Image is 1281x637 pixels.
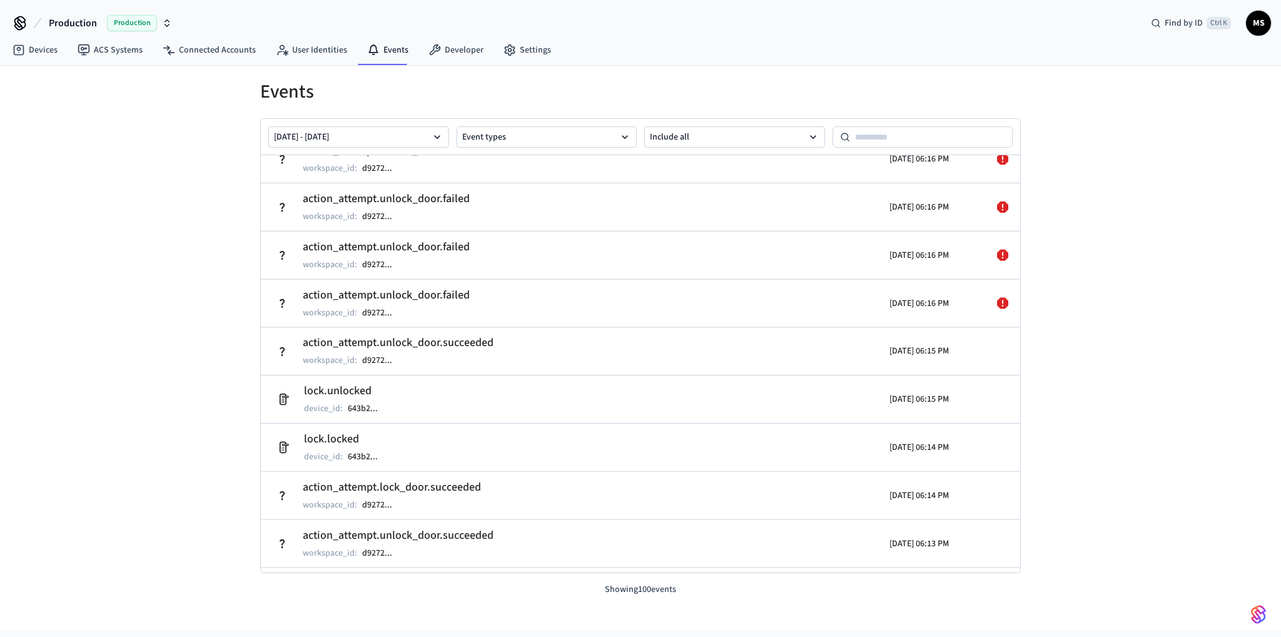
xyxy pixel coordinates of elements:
p: [DATE] 06:16 PM [889,249,949,262]
h2: action_attempt.unlock_door.failed [303,142,470,160]
p: workspace_id : [303,354,357,367]
div: Find by IDCtrl K [1141,12,1241,34]
h2: action_attempt.unlock_door.succeeded [303,527,494,544]
span: Find by ID [1165,17,1203,29]
img: SeamLogoGradient.69752ec5.svg [1251,604,1266,624]
h2: action_attempt.unlock_door.failed [303,190,470,208]
p: device_id : [304,402,343,415]
p: [DATE] 06:14 PM [889,441,949,454]
p: [DATE] 06:16 PM [889,201,949,213]
p: [DATE] 06:15 PM [889,345,949,357]
button: 643b2... [345,449,390,464]
h2: action_attempt.lock_door.succeeded [303,479,481,496]
p: device_id : [304,451,343,463]
button: d9272... [360,209,405,224]
a: Events [357,39,418,61]
a: User Identities [266,39,357,61]
button: Event types [457,126,637,148]
button: d9272... [360,497,405,512]
span: Ctrl K [1207,17,1231,29]
a: Connected Accounts [153,39,266,61]
p: [DATE] 06:16 PM [889,297,949,310]
button: d9272... [360,353,405,368]
p: [DATE] 06:13 PM [889,538,949,550]
h2: action_attempt.unlock_door.succeeded [303,334,494,352]
button: MS [1246,11,1271,36]
a: Devices [3,39,68,61]
h1: Events [260,81,1021,103]
a: ACS Systems [68,39,153,61]
button: 643b2... [345,401,390,416]
button: Include all [644,126,825,148]
button: d9272... [360,257,405,272]
button: [DATE] - [DATE] [268,126,449,148]
span: MS [1247,12,1270,34]
p: Showing 100 events [260,583,1021,596]
h2: lock.unlocked [304,382,390,400]
p: workspace_id : [303,499,357,511]
span: Production [107,15,157,31]
h2: lock.locked [304,431,390,448]
span: Production [49,16,97,31]
p: workspace_id : [303,547,357,559]
button: d9272... [360,305,405,320]
p: workspace_id : [303,258,357,271]
p: [DATE] 06:15 PM [889,393,949,405]
button: d9272... [360,161,405,176]
p: [DATE] 06:16 PM [889,153,949,165]
h2: action_attempt.unlock_door.failed [303,238,470,256]
p: workspace_id : [303,210,357,223]
p: [DATE] 06:14 PM [889,489,949,502]
a: Developer [418,39,494,61]
h2: action_attempt.unlock_door.failed [303,287,470,304]
p: workspace_id : [303,307,357,319]
p: workspace_id : [303,162,357,175]
a: Settings [494,39,561,61]
button: d9272... [360,546,405,561]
